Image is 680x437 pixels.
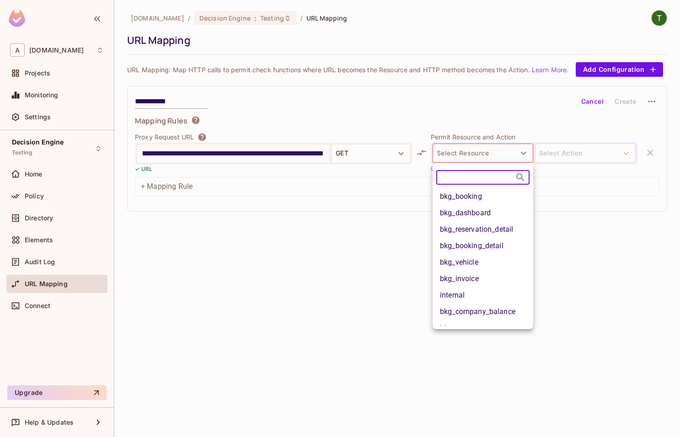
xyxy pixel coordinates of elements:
li: bkg_company_balance [433,304,533,320]
li: internal [433,287,533,304]
li: bkg_dashboard [433,205,533,221]
li: bkg_vehicle [433,254,533,271]
li: bkg_booking_detail [433,238,533,254]
li: bkg_route [433,320,533,336]
li: bkg_invoice [433,271,533,287]
li: bkg_reservation_detail [433,221,533,238]
li: bkg_booking [433,188,533,205]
